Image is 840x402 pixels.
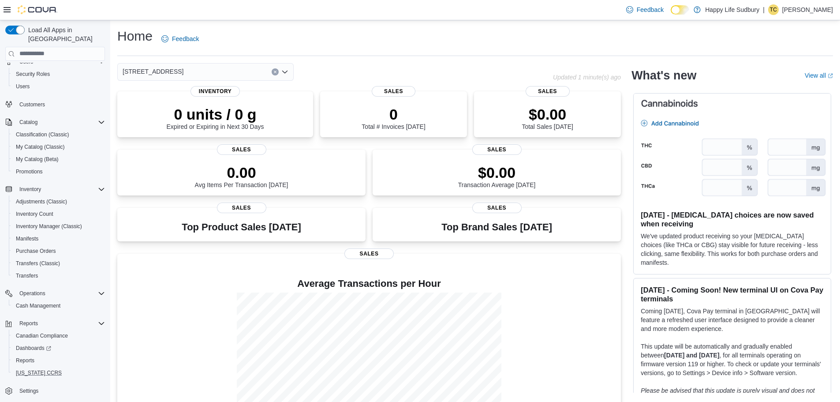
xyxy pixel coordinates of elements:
button: Promotions [9,165,108,178]
input: Dark Mode [671,5,689,15]
a: My Catalog (Beta) [12,154,62,165]
button: Operations [2,287,108,300]
span: Canadian Compliance [16,332,68,339]
p: $0.00 [522,105,573,123]
button: Settings [2,384,108,397]
span: Inventory Count [12,209,105,219]
span: Catalog [16,117,105,128]
span: Catalog [19,119,37,126]
a: Inventory Manager (Classic) [12,221,86,232]
a: My Catalog (Classic) [12,142,68,152]
span: My Catalog (Classic) [12,142,105,152]
span: Adjustments (Classic) [16,198,67,205]
button: Security Roles [9,68,108,80]
p: Happy Life Sudbury [705,4,759,15]
span: Sales [217,203,266,213]
button: Transfers [9,270,108,282]
a: Dashboards [9,342,108,354]
button: Open list of options [281,68,288,75]
span: Transfers [16,272,38,279]
span: Users [12,81,105,92]
span: Sales [217,144,266,155]
a: Purchase Orders [12,246,60,256]
a: Settings [16,386,42,396]
span: Classification (Classic) [12,129,105,140]
button: Catalog [2,116,108,128]
span: Purchase Orders [12,246,105,256]
span: Customers [19,101,45,108]
button: Purchase Orders [9,245,108,257]
span: Manifests [16,235,38,242]
strong: [DATE] and [DATE] [664,352,719,359]
img: Cova [18,5,57,14]
span: Inventory [19,186,41,193]
div: Total # Invoices [DATE] [362,105,425,130]
span: Security Roles [16,71,50,78]
a: Cash Management [12,301,64,311]
a: View allExternal link [805,72,833,79]
a: Manifests [12,233,42,244]
p: 0 [362,105,425,123]
a: Feedback [158,30,202,48]
p: 0 units / 0 g [167,105,264,123]
span: My Catalog (Beta) [12,154,105,165]
span: Reports [16,357,34,364]
span: Dashboards [16,345,51,352]
a: [US_STATE] CCRS [12,368,65,378]
span: Transfers (Classic) [16,260,60,267]
a: Adjustments (Classic) [12,196,71,207]
p: We've updated product receiving so your [MEDICAL_DATA] choices (like THCa or CBG) stay visible fo... [641,232,824,267]
button: Inventory [16,184,45,195]
span: Security Roles [12,69,105,79]
p: 0.00 [195,164,288,181]
p: [PERSON_NAME] [782,4,833,15]
a: Promotions [12,166,46,177]
h3: Top Product Sales [DATE] [182,222,301,233]
h1: Home [117,27,153,45]
h3: Top Brand Sales [DATE] [441,222,552,233]
p: Updated 1 minute(s) ago [553,74,621,81]
button: Cash Management [9,300,108,312]
h4: Average Transactions per Hour [124,278,614,289]
button: Clear input [272,68,279,75]
span: Load All Apps in [GEOGRAPHIC_DATA] [25,26,105,43]
span: Transfers (Classic) [12,258,105,269]
span: Reports [16,318,105,329]
button: Inventory Count [9,208,108,220]
span: Inventory Count [16,210,53,218]
span: Washington CCRS [12,368,105,378]
button: Classification (Classic) [9,128,108,141]
button: Adjustments (Classic) [9,195,108,208]
span: Sales [526,86,570,97]
p: $0.00 [458,164,536,181]
button: Inventory Manager (Classic) [9,220,108,233]
a: Canadian Compliance [12,331,71,341]
h3: [DATE] - [MEDICAL_DATA] choices are now saved when receiving [641,210,824,228]
span: Customers [16,99,105,110]
span: [US_STATE] CCRS [16,369,62,376]
span: Inventory [190,86,240,97]
span: Settings [16,385,105,396]
a: Reports [12,355,38,366]
a: Transfers [12,271,41,281]
span: Reports [12,355,105,366]
span: Inventory Manager (Classic) [16,223,82,230]
span: Operations [19,290,45,297]
span: Sales [372,86,416,97]
p: This update will be automatically and gradually enabled between , for all terminals operating on ... [641,342,824,377]
button: My Catalog (Beta) [9,153,108,165]
span: Feedback [172,34,199,43]
span: Inventory Manager (Classic) [12,221,105,232]
button: Transfers (Classic) [9,257,108,270]
button: Inventory [2,183,108,195]
div: Expired or Expiring in Next 30 Days [167,105,264,130]
span: TC [770,4,777,15]
span: [STREET_ADDRESS] [123,66,183,77]
p: | [763,4,765,15]
p: Coming [DATE], Cova Pay terminal in [GEOGRAPHIC_DATA] will feature a refreshed user interface des... [641,307,824,333]
span: Operations [16,288,105,299]
span: Cash Management [12,301,105,311]
span: Promotions [16,168,43,175]
button: Operations [16,288,49,299]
